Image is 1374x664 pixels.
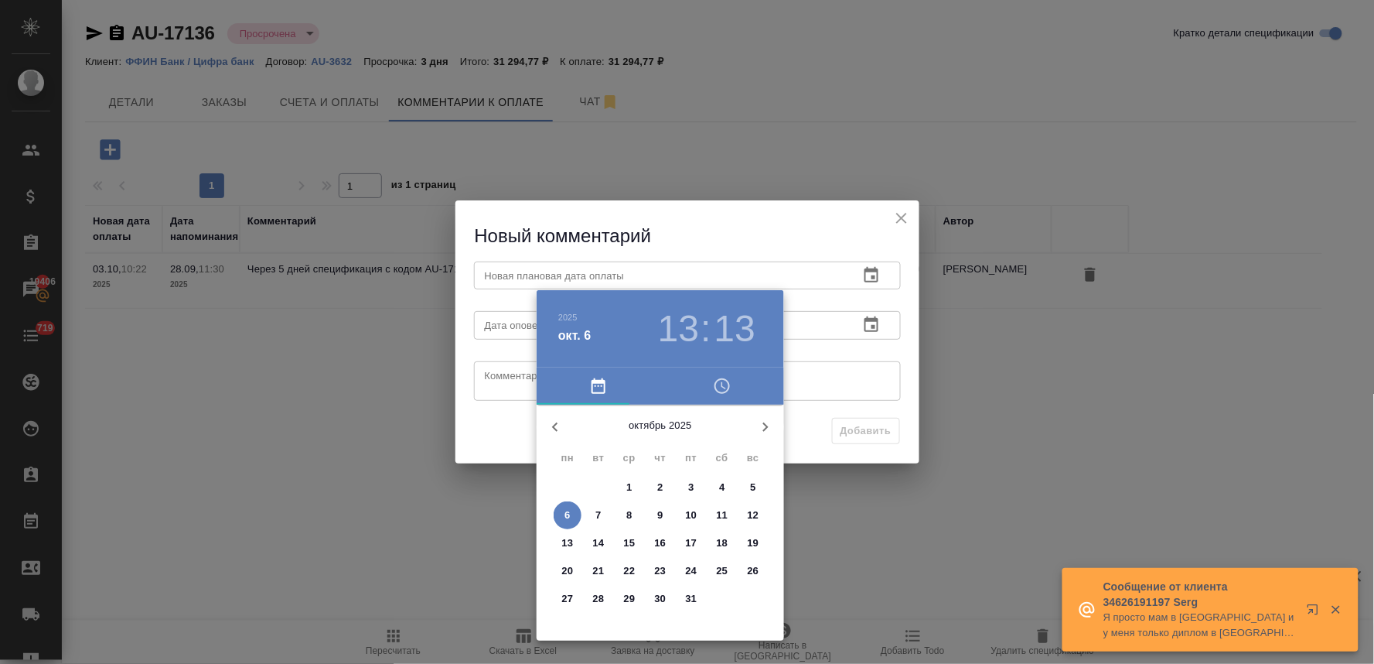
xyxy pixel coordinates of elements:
p: 30 [655,591,667,607]
button: 30 [646,585,674,613]
button: окт. 6 [558,327,592,345]
p: 4 [719,480,725,495]
button: 1 [615,474,643,501]
p: 21 [593,563,605,579]
button: 27 [554,585,581,613]
p: 31 [686,591,697,607]
p: Я просто мам в [GEOGRAPHIC_DATA] и у меня только диплом в [GEOGRAPHIC_DATA] [1103,610,1297,641]
p: 6 [564,508,570,523]
button: 31 [677,585,705,613]
button: 2025 [558,313,578,322]
span: сб [708,450,736,466]
p: 11 [717,508,728,523]
button: 19 [739,529,767,557]
p: 9 [657,508,663,523]
p: 26 [748,563,759,579]
button: 5 [739,474,767,501]
p: 27 [562,591,574,607]
button: 13 [554,529,581,557]
p: 5 [750,480,755,495]
p: 17 [686,536,697,551]
button: 25 [708,557,736,585]
p: 10 [686,508,697,523]
button: 22 [615,557,643,585]
button: 13 [658,307,699,351]
button: 9 [646,501,674,529]
span: ср [615,450,643,466]
button: 2 [646,474,674,501]
button: 8 [615,501,643,529]
button: Закрыть [1320,603,1352,617]
p: 14 [593,536,605,551]
p: 16 [655,536,667,551]
span: пн [554,450,581,466]
span: чт [646,450,674,466]
p: 22 [624,563,636,579]
button: 10 [677,501,705,529]
button: 12 [739,501,767,529]
p: 28 [593,591,605,607]
p: 23 [655,563,667,579]
button: 7 [585,501,612,529]
button: 23 [646,557,674,585]
button: 26 [739,557,767,585]
button: 20 [554,557,581,585]
p: 19 [748,536,759,551]
button: 17 [677,529,705,557]
button: 16 [646,529,674,557]
p: 25 [717,563,728,579]
p: 29 [624,591,636,607]
p: Сообщение от клиента 34626191197 Serg [1103,579,1297,610]
p: октябрь 2025 [574,418,747,433]
p: 8 [626,508,632,523]
button: 18 [708,529,736,557]
button: 3 [677,474,705,501]
p: 15 [624,536,636,551]
button: 21 [585,557,612,585]
button: 24 [677,557,705,585]
span: пт [677,450,705,466]
p: 7 [595,508,601,523]
button: 4 [708,474,736,501]
button: 13 [714,307,755,351]
p: 18 [717,536,728,551]
p: 1 [626,480,632,495]
button: 14 [585,529,612,557]
h3: : [701,307,711,351]
p: 13 [562,536,574,551]
span: вт [585,450,612,466]
p: 12 [748,508,759,523]
p: 2 [657,480,663,495]
p: 20 [562,563,574,579]
button: 29 [615,585,643,613]
button: 6 [554,501,581,529]
button: Открыть в новой вкладке [1297,594,1335,631]
span: вс [739,450,767,466]
button: 28 [585,585,612,613]
button: 15 [615,529,643,557]
button: 11 [708,501,736,529]
p: 24 [686,563,697,579]
p: 3 [688,480,694,495]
